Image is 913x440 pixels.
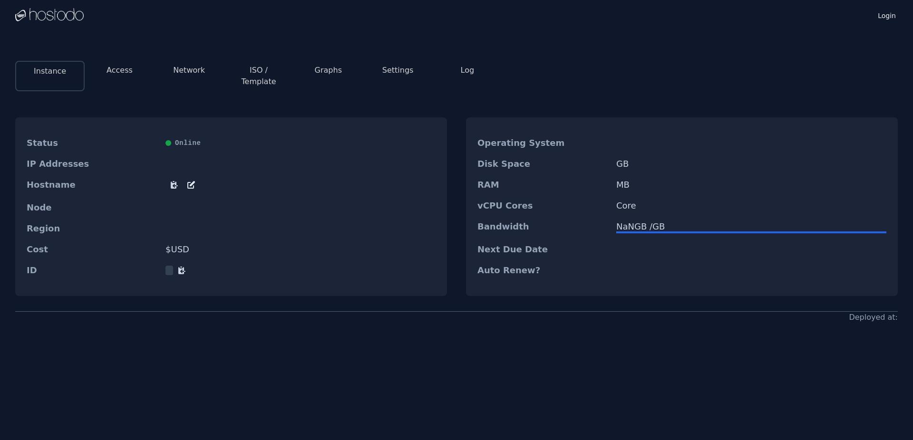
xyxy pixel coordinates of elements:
[27,224,158,233] dt: Region
[107,65,133,76] button: Access
[27,138,158,148] dt: Status
[477,245,609,254] dt: Next Due Date
[15,8,84,22] img: Logo
[382,65,414,76] button: Settings
[477,222,609,233] dt: Bandwidth
[616,201,886,210] dd: Core
[477,180,609,190] dt: RAM
[461,65,475,76] button: Log
[616,180,886,190] dd: MB
[165,245,436,254] dd: $ USD
[315,65,342,76] button: Graphs
[34,66,66,77] button: Instance
[27,266,158,275] dt: ID
[173,65,205,76] button: Network
[27,159,158,169] dt: IP Addresses
[165,138,436,148] div: Online
[477,159,609,169] dt: Disk Space
[27,180,158,191] dt: Hostname
[232,65,286,87] button: ISO / Template
[27,203,158,212] dt: Node
[477,266,609,275] dt: Auto Renew?
[849,312,898,323] div: Deployed at:
[477,201,609,210] dt: vCPU Cores
[876,9,898,20] a: Login
[616,159,886,169] dd: GB
[616,222,886,231] div: NaN GB / GB
[477,138,609,148] dt: Operating System
[27,245,158,254] dt: Cost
